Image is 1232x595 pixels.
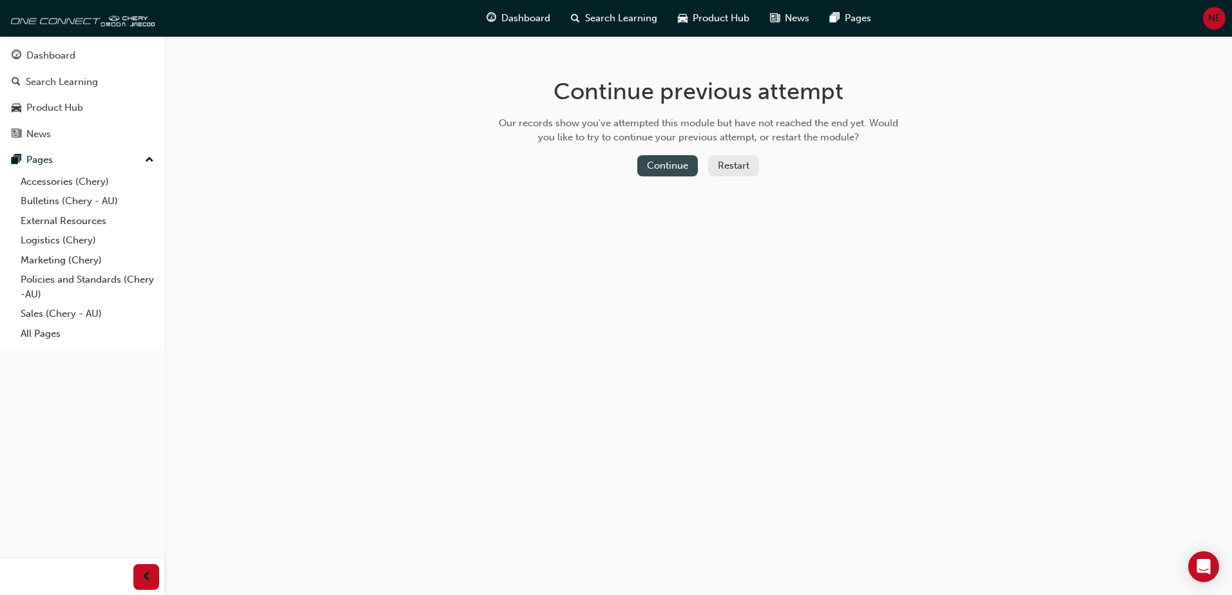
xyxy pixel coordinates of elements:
[5,41,159,148] button: DashboardSearch LearningProduct HubNews
[668,5,760,32] a: car-iconProduct Hub
[486,10,496,26] span: guage-icon
[15,211,159,231] a: External Resources
[26,153,53,167] div: Pages
[637,155,698,176] button: Continue
[6,5,155,31] img: oneconnect
[501,11,550,26] span: Dashboard
[12,129,21,140] span: news-icon
[15,324,159,344] a: All Pages
[830,10,840,26] span: pages-icon
[5,122,159,146] a: News
[5,44,159,68] a: Dashboard
[5,148,159,172] button: Pages
[5,70,159,94] a: Search Learning
[12,102,21,114] span: car-icon
[561,5,668,32] a: search-iconSearch Learning
[26,100,83,115] div: Product Hub
[693,11,749,26] span: Product Hub
[1208,11,1221,26] span: NE
[770,10,780,26] span: news-icon
[5,96,159,120] a: Product Hub
[15,172,159,192] a: Accessories (Chery)
[1188,551,1219,582] div: Open Intercom Messenger
[15,270,159,304] a: Policies and Standards (Chery -AU)
[494,77,903,106] h1: Continue previous attempt
[15,250,159,270] a: Marketing (Chery)
[678,10,688,26] span: car-icon
[785,11,809,26] span: News
[15,304,159,324] a: Sales (Chery - AU)
[845,11,871,26] span: Pages
[1203,7,1226,30] button: NE
[142,569,151,585] span: prev-icon
[708,155,759,176] button: Restart
[585,11,657,26] span: Search Learning
[26,48,75,63] div: Dashboard
[820,5,881,32] a: pages-iconPages
[12,50,21,62] span: guage-icon
[494,116,903,145] div: Our records show you've attempted this module but have not reached the end yet. Would you like to...
[15,231,159,250] a: Logistics (Chery)
[26,127,51,142] div: News
[145,152,154,169] span: up-icon
[12,155,21,166] span: pages-icon
[571,10,580,26] span: search-icon
[476,5,561,32] a: guage-iconDashboard
[26,75,98,90] div: Search Learning
[760,5,820,32] a: news-iconNews
[12,77,21,88] span: search-icon
[15,191,159,211] a: Bulletins (Chery - AU)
